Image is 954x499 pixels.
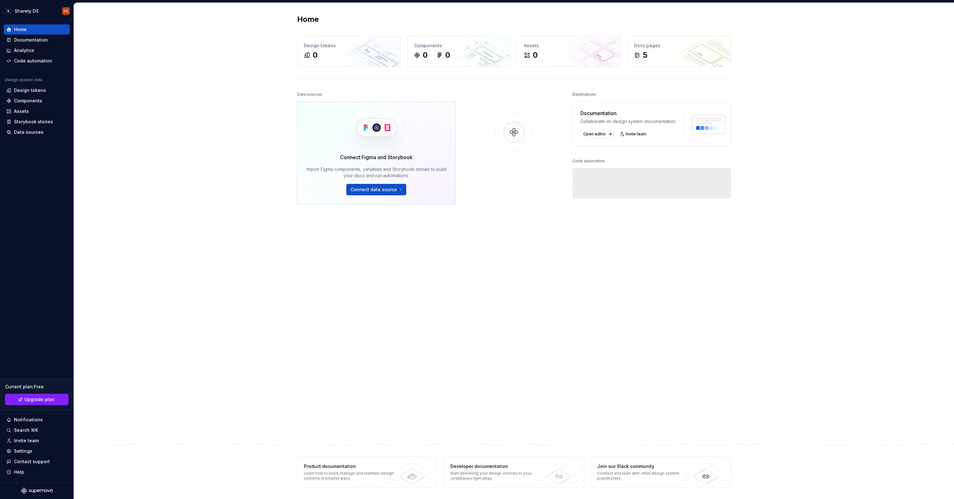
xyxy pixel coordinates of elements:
div: CC [63,9,69,14]
div: Connect Figma and Storybook [340,153,413,161]
div: Import Figma components, variables and Storybook stories to build your docs and run automations. [306,166,447,179]
a: Storybook stories [4,117,70,127]
div: Sharely DS [15,8,39,14]
div: Collaborate on design system documentation. [580,118,676,125]
div: Design system data [5,77,42,82]
a: Components [4,96,70,106]
div: Notifications [14,417,43,423]
div: Learn how to build, manage and maintain design systems in smarter ways. [304,471,396,481]
a: Join our Slack communityConnect and learn with other design system practitioners. [591,457,731,488]
div: Help [14,469,24,475]
div: Assets [14,108,29,114]
span: Upgrade plan [24,396,55,403]
div: Search ⌘K [14,427,38,433]
button: Search ⌘K [4,425,70,435]
div: Analytics [14,47,34,54]
a: Documentation [4,35,70,45]
svg: Supernova Logo [21,488,53,494]
div: Contact support [14,458,50,465]
a: Developer documentationStart delivering your design choices to your codebases right away. [444,457,584,488]
button: Connect data source [346,184,406,195]
div: 0 [533,50,538,60]
a: Assets0 [517,36,621,67]
div: Storybook stories [14,119,53,125]
div: 5 [643,50,647,60]
div: Settings [14,448,32,454]
div: Design tokens [304,42,394,49]
div: Connect and learn with other design system practitioners. [597,471,689,481]
a: Components00 [407,36,511,67]
span: Connect data source [350,186,397,193]
div: Product documentation [304,463,396,470]
div: Design tokens [14,87,46,94]
div: Start delivering your design choices to your codebases right away. [450,471,543,481]
a: Invite team [4,436,70,446]
div: 0 [445,50,450,60]
a: Settings [4,446,70,456]
a: Home [4,24,70,35]
a: Analytics [4,45,70,55]
a: Product documentationLearn how to build, manage and maintain design systems in smarter ways. [297,457,438,488]
div: Code automation [572,157,605,165]
a: Design tokens0 [297,36,401,67]
div: 0 [423,50,428,60]
div: Components [14,98,42,104]
div: Code automation [14,58,52,64]
div: Destinations [572,90,596,99]
a: Design tokens [4,85,70,95]
a: Docs pages5 [627,36,731,67]
div: Documentation [14,37,48,43]
div: Data sources [14,129,43,135]
a: Data sources [4,127,70,137]
a: Code automation [4,56,70,66]
div: Current plan : Free [5,384,69,390]
div: Data sources [297,90,322,99]
div: S [4,7,12,15]
div: Join our Slack community [597,463,689,470]
div: Documentation [580,109,676,117]
a: Assets [4,106,70,116]
a: Upgrade plan [5,394,69,405]
div: Invite team [14,437,39,444]
div: Components [414,42,504,49]
h2: Home [297,14,319,24]
span: Open editor [583,132,606,137]
span: Invite team [626,132,646,137]
div: Docs pages [634,42,724,49]
button: Contact support [4,457,70,467]
div: Home [14,26,27,33]
div: Assets [524,42,614,49]
button: Notifications [4,415,70,425]
button: SSharely DSCC [1,4,72,18]
div: Developer documentation [450,463,543,470]
button: Help [4,467,70,477]
a: Invite team [618,130,649,139]
div: 0 [313,50,317,60]
a: Open editor [580,130,614,139]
